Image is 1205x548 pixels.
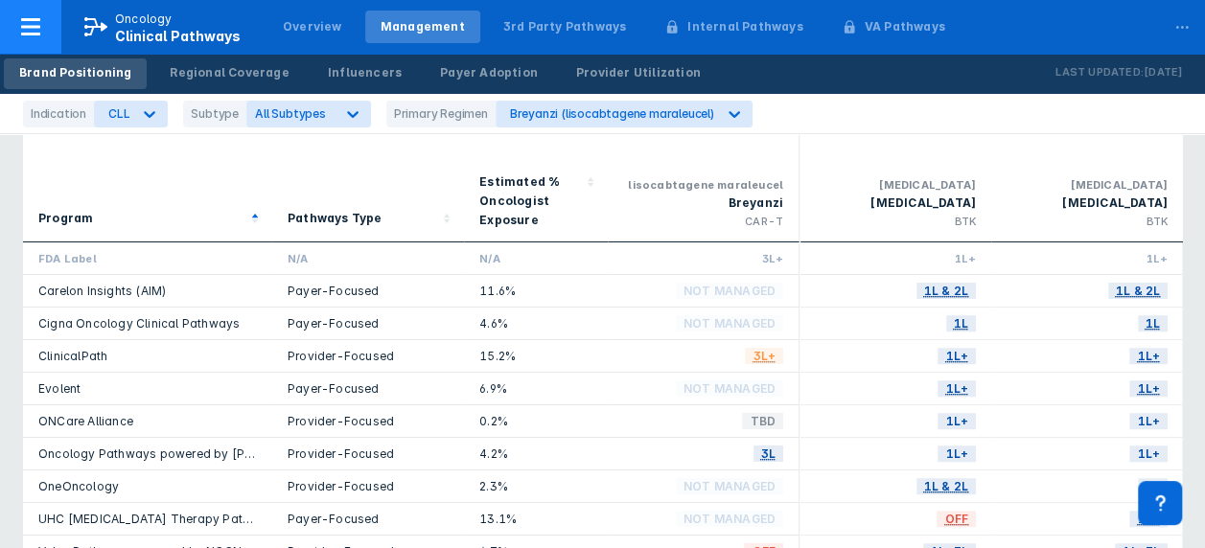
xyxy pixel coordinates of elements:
div: [MEDICAL_DATA] [815,176,976,194]
span: 3L+ [745,345,783,367]
div: Indication [23,101,94,127]
div: 0.2% [479,413,592,429]
div: Payer Adoption [440,64,538,81]
a: OneOncology [38,479,119,493]
a: UHC [MEDICAL_DATA] Therapy Pathways [38,512,281,526]
span: TBD [742,410,783,432]
div: 1L+ [815,250,976,266]
a: Cigna Oncology Clinical Pathways [38,316,240,331]
div: N/A [479,250,592,266]
div: Program [38,209,93,228]
div: [MEDICAL_DATA] [815,194,976,213]
span: Not Managed [676,508,783,530]
div: Estimated % Oncologist Exposure [479,172,581,230]
div: Sort [23,96,272,242]
div: Internal Pathways [687,18,802,35]
a: Influencers [313,58,417,89]
span: 1L+ [1129,508,1168,530]
div: [MEDICAL_DATA] [1007,194,1168,213]
div: Provider-Focused [288,445,449,462]
span: Not Managed [676,312,783,334]
div: Primary Regimen [386,101,496,127]
div: Payer-Focused [288,315,449,331]
div: Payer-Focused [288,380,449,397]
div: Payer-Focused [288,283,449,299]
span: Clinical Pathways [115,28,241,44]
div: Regional Coverage [170,64,289,81]
span: 1L+ [1129,345,1168,367]
div: Influencers [328,64,402,81]
div: Pathways Type [288,209,382,228]
span: All Subtypes [255,106,326,121]
div: Sort [272,96,464,242]
span: Not Managed [676,280,783,302]
div: Breyanzi (lisocabtagene maraleucel) [510,106,714,121]
span: 1L+ [938,410,976,432]
div: Contact Support [1138,481,1182,525]
span: Not Managed [676,377,783,400]
span: 1L [946,312,976,334]
a: ClinicalPath [38,349,107,363]
div: Provider-Focused [288,348,449,364]
a: ONCare Alliance [38,414,133,428]
a: Brand Positioning [4,58,147,89]
p: [DATE] [1144,63,1182,82]
p: Oncology [115,11,173,28]
div: 1L+ [1007,250,1168,266]
div: CLL [108,106,129,121]
span: 1L+ [938,377,976,400]
div: Subtype [183,101,246,127]
div: lisocabtagene maraleucel [623,176,783,194]
div: Payer-Focused [288,511,449,527]
span: 1L+ [938,345,976,367]
span: 1L & 2L [916,280,976,302]
div: Breyanzi [623,194,783,213]
span: 1L+ [938,443,976,465]
div: CAR-T [623,213,783,230]
div: ... [1163,3,1201,43]
span: 1L & 2L [916,475,976,497]
span: Not Managed [676,475,783,497]
a: Evolent [38,381,81,396]
div: VA Pathways [865,18,945,35]
div: N/A [288,250,449,266]
a: Regional Coverage [154,58,304,89]
a: Overview [267,11,358,43]
div: BTK [815,213,976,230]
a: Provider Utilization [561,58,716,89]
div: FDA Label [38,250,257,266]
a: Management [365,11,480,43]
div: [MEDICAL_DATA] [1007,176,1168,194]
span: 3L [753,443,783,465]
a: Payer Adoption [425,58,553,89]
div: Overview [283,18,342,35]
div: Provider Utilization [576,64,701,81]
div: 2.3% [479,478,592,494]
span: 1L+ [1129,377,1168,400]
div: Sort [464,96,608,242]
a: Carelon Insights (AIM) [38,284,166,298]
div: 3rd Party Pathways [503,18,627,35]
div: 13.1% [479,511,592,527]
div: Brand Positioning [19,64,131,81]
span: 1L+ [1129,410,1168,432]
div: 4.6% [479,315,592,331]
div: 4.2% [479,445,592,462]
div: BTK [1007,213,1168,230]
div: Management [381,18,465,35]
span: OFF [937,508,976,530]
span: 1L & 2L [1108,280,1168,302]
div: 15.2% [479,348,592,364]
a: Oncology Pathways powered by [PERSON_NAME] [38,446,330,461]
div: 6.9% [479,380,592,397]
span: 1L+ [1129,443,1168,465]
span: 1L [1138,312,1168,334]
div: Provider-Focused [288,413,449,429]
div: Provider-Focused [288,478,449,494]
div: 3L+ [623,250,783,266]
div: 11.6% [479,283,592,299]
p: Last Updated: [1055,63,1144,82]
a: 3rd Party Pathways [488,11,642,43]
